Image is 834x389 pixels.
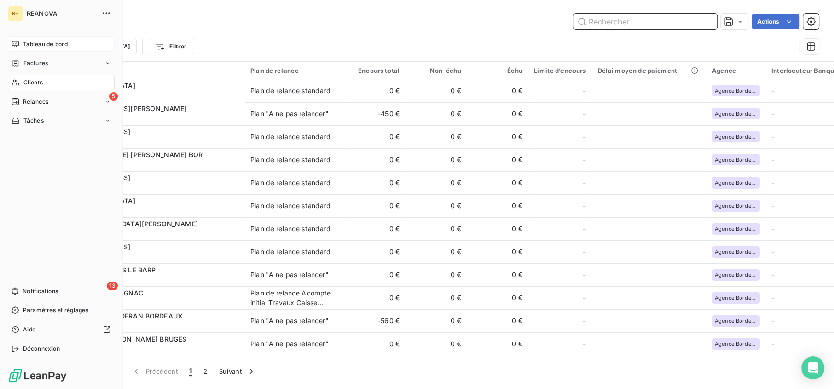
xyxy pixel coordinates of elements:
[344,148,405,171] td: 0 €
[583,316,586,326] span: -
[583,132,586,141] span: -
[344,332,405,355] td: 0 €
[583,339,586,349] span: -
[66,252,239,261] span: 02602000
[66,298,239,307] span: 02595000
[715,111,757,117] span: Agence Bordeaux
[23,117,44,125] span: Tâches
[250,224,331,234] div: Plan de relance standard
[405,194,467,217] td: 0 €
[467,102,528,125] td: 0 €
[771,201,774,210] span: -
[405,125,467,148] td: 0 €
[467,171,528,194] td: 0 €
[344,309,405,332] td: -560 €
[8,6,23,21] div: RE
[344,217,405,240] td: 0 €
[467,263,528,286] td: 0 €
[583,155,586,165] span: -
[411,67,461,74] div: Non-échu
[250,339,329,349] div: Plan "A ne pas relancer"
[405,263,467,286] td: 0 €
[66,275,239,284] span: 00210000
[467,332,528,355] td: 0 €
[66,344,239,354] span: 00770000
[467,125,528,148] td: 0 €
[405,171,467,194] td: 0 €
[66,335,186,343] span: CLOS DES [PERSON_NAME] BRUGES
[250,86,331,95] div: Plan de relance standard
[8,322,115,337] a: Aide
[184,361,197,381] button: 1
[344,263,405,286] td: 0 €
[583,178,586,188] span: -
[583,109,586,118] span: -
[250,155,331,165] div: Plan de relance standard
[405,148,467,171] td: 0 €
[250,109,329,118] div: Plan "A ne pas relancer"
[597,67,700,74] div: Délai moyen de paiement
[715,249,757,255] span: Agence Bordeaux
[534,67,586,74] div: Limite d’encours
[771,294,774,302] span: -
[23,40,68,48] span: Tableau de bord
[23,325,36,334] span: Aide
[250,67,338,74] div: Plan de relance
[771,178,774,187] span: -
[405,286,467,309] td: 0 €
[771,86,774,94] span: -
[344,194,405,217] td: 0 €
[23,59,48,68] span: Factures
[405,79,467,102] td: 0 €
[8,368,67,383] img: Logo LeanPay
[771,155,774,164] span: -
[66,91,239,100] span: 02704000
[23,306,88,315] span: Paramètres et réglages
[715,341,757,347] span: Agence Bordeaux
[752,14,799,29] button: Actions
[771,224,774,233] span: -
[583,293,586,303] span: -
[250,178,331,188] div: Plan de relance standard
[66,321,239,330] span: 00340000
[66,160,239,169] span: 02695000
[23,78,43,87] span: Clients
[350,67,400,74] div: Encours total
[23,287,58,295] span: Notifications
[715,180,757,186] span: Agence Bordeaux
[109,92,118,101] span: 5
[250,201,331,211] div: Plan de relance standard
[66,137,239,146] span: 01550000
[126,361,184,381] button: Précédent
[344,171,405,194] td: 0 €
[715,203,757,209] span: Agence Bordeaux
[66,151,203,159] span: 3 [PERSON_NAME] [PERSON_NAME] BOR
[213,361,262,381] button: Suivant
[771,109,774,118] span: -
[467,148,528,171] td: 0 €
[573,14,717,29] input: Rechercher
[801,356,824,379] div: Open Intercom Messenger
[583,86,586,95] span: -
[250,316,329,326] div: Plan "A ne pas relancer"
[149,39,193,54] button: Filtrer
[405,240,467,263] td: 0 €
[467,309,528,332] td: 0 €
[66,220,198,228] span: 8 [GEOGRAPHIC_DATA][PERSON_NAME]
[715,295,757,301] span: Agence Bordeaux
[405,217,467,240] td: 0 €
[405,309,467,332] td: 0 €
[250,247,331,257] div: Plan de relance standard
[197,361,213,381] button: 2
[712,67,760,74] div: Agence
[715,157,757,163] span: Agence Bordeaux
[250,288,338,307] div: Plan de relance Acompte initial Travaux Caisse d'Epargne
[66,114,239,123] span: 01489999
[467,194,528,217] td: 0 €
[771,317,774,325] span: -
[405,332,467,355] td: 0 €
[405,102,467,125] td: 0 €
[467,286,528,309] td: 0 €
[771,132,774,141] span: -
[66,183,239,192] span: 02753000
